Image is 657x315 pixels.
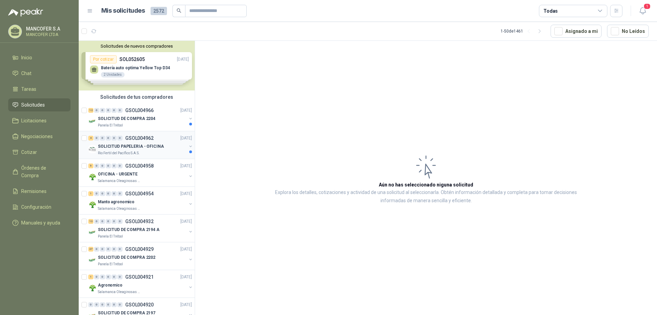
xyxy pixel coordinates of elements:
[88,163,93,168] div: 5
[98,289,141,295] p: Salamanca Oleaginosas SAS
[94,275,99,279] div: 0
[8,161,70,182] a: Órdenes de Compra
[88,191,93,196] div: 1
[112,163,117,168] div: 0
[106,108,111,113] div: 0
[94,191,99,196] div: 0
[81,44,192,49] button: Solicitudes de nuevos compradores
[88,190,193,211] a: 1 0 0 0 0 0 GSOL004954[DATE] Company LogoManto agronomicoSalamanca Oleaginosas SAS
[88,275,93,279] div: 1
[88,201,96,209] img: Company Logo
[125,191,154,196] p: GSOL004954
[180,135,192,142] p: [DATE]
[106,163,111,168] div: 0
[88,136,93,141] div: 4
[100,275,105,279] div: 0
[98,123,123,128] p: Panela El Trébol
[125,275,154,279] p: GSOL004921
[151,7,167,15] span: 2572
[88,228,96,237] img: Company Logo
[112,136,117,141] div: 0
[8,114,70,127] a: Licitaciones
[117,191,123,196] div: 0
[100,163,105,168] div: 0
[125,247,154,252] p: GSOL004929
[98,171,138,178] p: OFICINA - URGENTE
[100,136,105,141] div: 0
[98,206,141,211] p: Salamanca Oleaginosas SAS
[125,163,154,168] p: GSOL004958
[125,108,154,113] p: GSOL004966
[98,143,164,150] p: SOLICITUD PAPELERIA - OFICINA
[106,247,111,252] div: 0
[21,187,47,195] span: Remisiones
[117,302,123,307] div: 0
[180,246,192,253] p: [DATE]
[379,181,473,189] h3: Aún no has seleccionado niguna solicitud
[106,302,111,307] div: 0
[21,164,64,179] span: Órdenes de Compra
[88,256,96,264] img: Company Logo
[100,191,105,196] div: 0
[117,163,123,168] div: 0
[106,275,111,279] div: 0
[94,136,99,141] div: 0
[180,274,192,280] p: [DATE]
[94,108,99,113] div: 0
[8,130,70,143] a: Negociaciones
[94,247,99,252] div: 0
[21,203,51,211] span: Configuración
[79,90,195,104] div: Solicitudes de tus compradores
[8,51,70,64] a: Inicio
[180,107,192,114] p: [DATE]
[94,219,99,224] div: 0
[551,25,602,38] button: Asignado a mi
[88,106,193,128] a: 12 0 0 0 0 0 GSOL004966[DATE] Company LogoSOLICITUD DE COMPRA 2204Panela El Trébol
[100,108,105,113] div: 0
[21,70,31,77] span: Chat
[98,262,123,267] p: Panela El Trébol
[88,145,96,153] img: Company Logo
[100,302,105,307] div: 0
[125,302,154,307] p: GSOL004920
[98,282,123,289] p: Agronomico
[98,199,134,205] p: Manto agronomico
[98,234,123,239] p: Panela El Trébol
[643,3,651,10] span: 1
[112,275,117,279] div: 0
[94,302,99,307] div: 0
[8,146,70,159] a: Cotizar
[117,247,123,252] div: 0
[88,117,96,125] img: Company Logo
[112,191,117,196] div: 0
[8,98,70,111] a: Solicitudes
[8,216,70,229] a: Manuales y ayuda
[88,134,193,156] a: 4 0 0 0 0 0 GSOL004962[DATE] Company LogoSOLICITUD PAPELERIA - OFICINARio Fertil del Pacífico S.A.S.
[117,136,123,141] div: 0
[21,54,32,61] span: Inicio
[21,85,36,93] span: Tareas
[106,191,111,196] div: 0
[501,26,545,37] div: 1 - 50 de 1461
[8,201,70,214] a: Configuración
[88,108,93,113] div: 12
[98,178,141,184] p: Salamanca Oleaginosas SAS
[98,150,140,156] p: Rio Fertil del Pacífico S.A.S.
[98,116,155,122] p: SOLICITUD DE COMPRA 2204
[112,219,117,224] div: 0
[112,108,117,113] div: 0
[21,117,47,124] span: Licitaciones
[543,7,558,15] div: Todas
[21,148,37,156] span: Cotizar
[263,189,589,205] p: Explora los detalles, cotizaciones y actividad de una solicitud al seleccionarla. Obtén informaci...
[8,67,70,80] a: Chat
[117,108,123,113] div: 0
[21,101,45,109] span: Solicitudes
[26,33,69,37] p: MANCOFER LTDA
[88,245,193,267] a: 37 0 0 0 0 0 GSOL004929[DATE] Company LogoSOLICITUD DE COMPRA 2202Panela El Trébol
[117,219,123,224] div: 0
[26,26,69,31] p: MANCOFER S.A
[98,254,155,261] p: SOLICITUD DE COMPRA 2202
[8,185,70,198] a: Remisiones
[106,219,111,224] div: 0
